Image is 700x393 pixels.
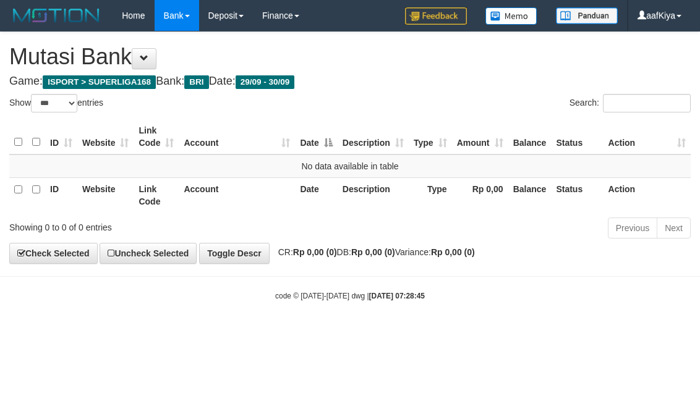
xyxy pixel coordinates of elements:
th: Amount: activate to sort column ascending [452,119,508,154]
th: Balance [508,177,552,213]
th: Website [77,177,134,213]
strong: Rp 0,00 (0) [293,247,337,257]
a: Check Selected [9,243,98,264]
th: Link Code: activate to sort column ascending [134,119,179,154]
div: Showing 0 to 0 of 0 entries [9,216,283,234]
strong: Rp 0,00 (0) [431,247,475,257]
td: No data available in table [9,154,691,178]
a: Uncheck Selected [100,243,197,264]
th: Rp 0,00 [452,177,508,213]
strong: Rp 0,00 (0) [351,247,395,257]
span: 29/09 - 30/09 [236,75,295,89]
th: ID: activate to sort column ascending [45,119,77,154]
span: ISPORT > SUPERLIGA168 [43,75,156,89]
th: Description [338,177,409,213]
select: Showentries [31,94,77,112]
th: ID [45,177,77,213]
th: Date [295,177,337,213]
th: Balance [508,119,552,154]
th: Action: activate to sort column ascending [604,119,691,154]
span: CR: DB: Variance: [272,247,475,257]
th: Date: activate to sort column descending [295,119,337,154]
th: Status [551,119,603,154]
th: Account [179,177,295,213]
th: Action [604,177,691,213]
strong: [DATE] 07:28:45 [369,292,425,300]
img: panduan.png [556,7,618,24]
img: Button%20Memo.svg [485,7,537,25]
th: Account: activate to sort column ascending [179,119,295,154]
a: Previous [608,218,657,239]
small: code © [DATE]-[DATE] dwg | [275,292,425,300]
h1: Mutasi Bank [9,44,691,69]
label: Show entries [9,94,103,112]
th: Status [551,177,603,213]
span: BRI [184,75,208,89]
img: Feedback.jpg [405,7,467,25]
th: Website: activate to sort column ascending [77,119,134,154]
a: Next [657,218,691,239]
th: Type: activate to sort column ascending [409,119,452,154]
img: MOTION_logo.png [9,6,103,25]
input: Search: [603,94,691,112]
th: Type [409,177,452,213]
h4: Game: Bank: Date: [9,75,691,88]
th: Link Code [134,177,179,213]
label: Search: [570,94,691,112]
th: Description: activate to sort column ascending [338,119,409,154]
a: Toggle Descr [199,243,270,264]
